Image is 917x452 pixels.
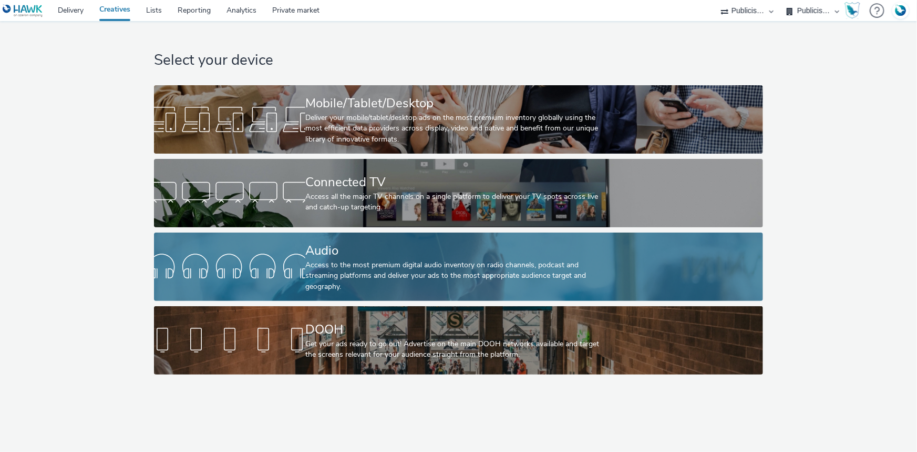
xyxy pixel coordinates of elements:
div: Deliver your mobile/tablet/desktop ads on the most premium inventory globally using the most effi... [305,113,607,145]
div: Access all the major TV channels on a single platform to deliver your TV spots across live and ca... [305,192,607,213]
a: AudioAccess to the most premium digital audio inventory on radio channels, podcast and streaming ... [154,233,763,301]
img: Hawk Academy [844,2,860,19]
a: Hawk Academy [844,2,864,19]
div: Get your ads ready to go out! Advertise on the main DOOH networks available and target the screen... [305,339,607,360]
a: Mobile/Tablet/DesktopDeliver your mobile/tablet/desktop ads on the most premium inventory globall... [154,85,763,154]
div: DOOH [305,320,607,339]
div: Audio [305,242,607,260]
img: Account FR [893,3,909,18]
a: Connected TVAccess all the major TV channels on a single platform to deliver your TV spots across... [154,159,763,227]
div: Mobile/Tablet/Desktop [305,94,607,113]
img: undefined Logo [3,4,43,17]
div: Connected TV [305,173,607,192]
h1: Select your device [154,51,763,71]
div: Access to the most premium digital audio inventory on radio channels, podcast and streaming platf... [305,260,607,292]
a: DOOHGet your ads ready to go out! Advertise on the main DOOH networks available and target the sc... [154,306,763,375]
